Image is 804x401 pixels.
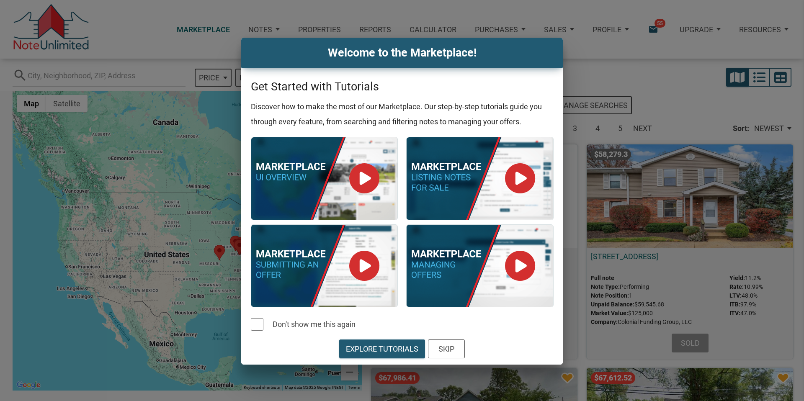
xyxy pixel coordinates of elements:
[428,339,465,358] button: Skip
[263,318,360,331] label: Don't show me this again
[346,343,418,355] div: Explore Tutorials
[438,343,454,355] div: Skip
[247,44,557,62] h4: Welcome to the Marketplace!
[339,339,425,358] button: Explore Tutorials
[251,78,554,95] h4: Get Started with Tutorials
[251,99,554,129] p: Discover how to make the most of our Marketplace. Our step-by-step tutorials guide you through ev...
